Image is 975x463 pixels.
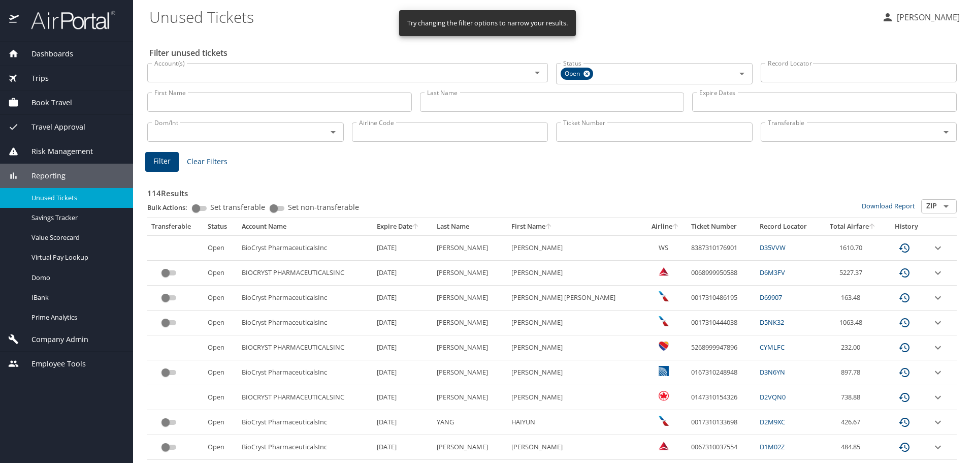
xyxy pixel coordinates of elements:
[644,218,687,235] th: Airline
[821,410,885,435] td: 426.67
[433,235,507,260] td: [PERSON_NAME]
[19,358,86,369] span: Employee Tools
[238,311,373,335] td: BioCryst PharmaceuticalsInc
[507,311,644,335] td: [PERSON_NAME]
[507,218,644,235] th: First Name
[932,292,944,304] button: expand row
[373,218,433,235] th: Expire Date
[659,366,669,376] img: United Airlines
[760,392,786,402] a: D2VQN0
[932,317,944,329] button: expand row
[288,204,359,211] span: Set non-transferable
[760,318,784,327] a: D5NK32
[373,286,433,311] td: [DATE]
[149,1,873,33] h1: Unused Tickets
[687,218,756,235] th: Ticket Number
[373,435,433,460] td: [DATE]
[149,45,959,61] h2: Filter unused tickets
[145,152,179,172] button: Filter
[756,218,821,235] th: Record Locator
[687,311,756,335] td: 0017310444038
[433,410,507,435] td: YANG
[19,97,72,108] span: Book Travel
[373,385,433,410] td: [DATE]
[507,335,644,360] td: [PERSON_NAME]
[19,146,93,157] span: Risk Management
[659,441,669,451] img: Delta Airlines
[433,218,507,235] th: Last Name
[687,235,756,260] td: 8387310176901
[821,235,885,260] td: 1610.70
[19,170,66,181] span: Reporting
[373,235,433,260] td: [DATE]
[932,366,944,379] button: expand row
[19,121,85,133] span: Travel Approval
[821,261,885,286] td: 5227.37
[31,273,121,283] span: Domo
[183,152,232,171] button: Clear Filters
[204,385,238,410] td: Open
[204,335,238,360] td: Open
[31,193,121,203] span: Unused Tickets
[687,435,756,460] td: 0067310037554
[20,10,115,30] img: airportal-logo.png
[760,243,786,252] a: D35VVW
[760,293,782,302] a: D69907
[659,243,668,252] span: WS
[326,125,340,139] button: Open
[659,266,669,276] img: Delta Airlines
[433,385,507,410] td: [PERSON_NAME]
[687,335,756,360] td: 5268999947896
[530,66,544,80] button: Open
[433,360,507,385] td: [PERSON_NAME]
[821,360,885,385] td: 897.78
[19,334,88,345] span: Company Admin
[507,261,644,286] td: [PERSON_NAME]
[31,213,121,223] span: Savings Tracker
[507,286,644,311] td: [PERSON_NAME] [PERSON_NAME]
[433,435,507,460] td: [PERSON_NAME]
[939,125,953,139] button: Open
[687,410,756,435] td: 0017310133698
[210,204,265,211] span: Set transferable
[561,69,586,79] span: Open
[932,416,944,428] button: expand row
[659,391,669,401] img: Air Canada
[760,442,785,451] a: D1M02Z
[412,224,419,230] button: sort
[687,360,756,385] td: 0167310248948
[19,48,73,59] span: Dashboards
[877,8,964,26] button: [PERSON_NAME]
[894,11,960,23] p: [PERSON_NAME]
[238,235,373,260] td: BioCryst PharmaceuticalsInc
[760,367,785,377] a: D3N6YN
[507,235,644,260] td: [PERSON_NAME]
[147,203,196,212] p: Bulk Actions:
[147,181,957,199] h3: 114 Results
[932,342,944,354] button: expand row
[659,316,669,326] img: American Airlines
[433,311,507,335] td: [PERSON_NAME]
[204,235,238,260] td: Open
[932,391,944,404] button: expand row
[238,335,373,360] td: BIOCRYST PHARMACEUTICALSINC
[932,242,944,254] button: expand row
[407,13,568,33] div: Try changing the filter options to narrow your results.
[821,435,885,460] td: 484.85
[507,360,644,385] td: [PERSON_NAME]
[373,311,433,335] td: [DATE]
[187,156,227,168] span: Clear Filters
[238,360,373,385] td: BioCryst PharmaceuticalsInc
[821,311,885,335] td: 1063.48
[659,291,669,301] img: American Airlines
[204,311,238,335] td: Open
[735,67,749,81] button: Open
[238,410,373,435] td: BioCryst PharmaceuticalsInc
[31,233,121,242] span: Value Scorecard
[204,218,238,235] th: Status
[31,293,121,302] span: IBank
[204,360,238,385] td: Open
[151,222,200,231] div: Transferable
[687,261,756,286] td: 0068999950588
[821,218,885,235] th: Total Airfare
